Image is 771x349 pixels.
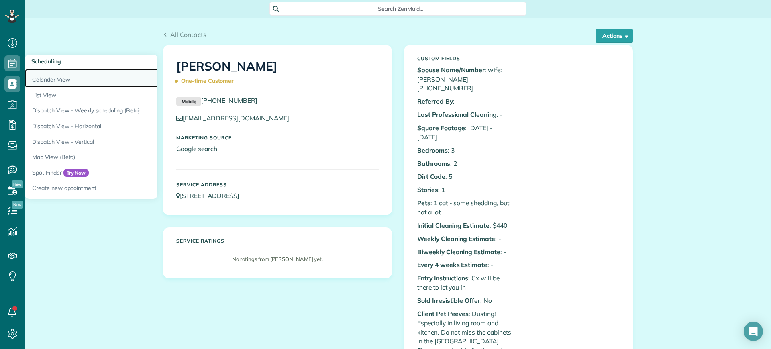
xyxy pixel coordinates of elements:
[176,114,297,122] a: [EMAIL_ADDRESS][DOMAIN_NAME]
[31,58,61,65] span: Scheduling
[180,255,375,263] p: No ratings from [PERSON_NAME] yet.
[176,60,379,88] h1: [PERSON_NAME]
[417,159,450,167] b: Bathrooms
[12,180,23,188] span: New
[417,186,438,194] b: Stories
[417,221,490,229] b: Initial Cleaning Estimate
[25,149,226,165] a: Map View (Beta)
[417,110,497,118] b: Last Professional Cleaning
[176,238,379,243] h5: Service ratings
[176,96,257,104] a: Mobile[PHONE_NUMBER]
[417,248,500,256] b: Biweekly Cleaning Estimate
[417,261,487,269] b: Every 4 weeks Estimate
[25,134,226,150] a: Dispatch View - Vertical
[596,29,633,43] button: Actions
[417,97,512,106] p: : -
[417,247,512,257] p: : -
[744,322,763,341] div: Open Intercom Messenger
[417,159,512,168] p: : 2
[417,296,512,305] p: : No
[417,185,512,194] p: : 1
[417,172,445,180] b: Dirt Code
[417,56,512,61] h5: Custom Fields
[417,123,512,142] p: : [DATE] - [DATE]
[417,124,465,132] b: Square Footage
[176,135,379,140] h5: Marketing Source
[417,66,485,74] b: Spouse Name/Number
[417,110,512,119] p: : -
[170,31,206,39] span: All Contacts
[417,172,512,181] p: : 5
[163,30,206,39] a: All Contacts
[417,198,512,217] p: : 1 cat - some shedding, but not a lot
[25,69,226,88] a: Calendar View
[25,88,226,103] a: List View
[417,260,512,269] p: : -
[176,182,379,187] h5: Service Address
[417,97,453,105] b: Referred By
[417,296,480,304] b: Sold Irresistible Offer
[417,310,469,318] b: Client Pet Peeves
[176,144,379,153] p: Google search
[417,199,430,207] b: Pets
[417,274,468,282] b: Entry Instructions
[417,65,512,93] p: : wife: [PERSON_NAME] [PHONE_NUMBER]
[63,169,89,177] span: Try Now
[417,234,512,243] p: : -
[176,192,247,200] a: [STREET_ADDRESS]
[417,146,448,154] b: Bedrooms
[25,165,226,181] a: Spot FinderTry Now
[417,273,512,292] p: : Cx will be there to let you in
[417,235,495,243] b: Weekly Cleaning Estimate
[417,221,512,230] p: : $440
[417,146,512,155] p: : 3
[176,74,237,88] span: One-time Customer
[12,201,23,209] span: New
[25,103,226,118] a: Dispatch View - Weekly scheduling (Beta)
[25,180,226,199] a: Create new appointment
[176,97,201,106] small: Mobile
[25,118,226,134] a: Dispatch View - Horizontal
